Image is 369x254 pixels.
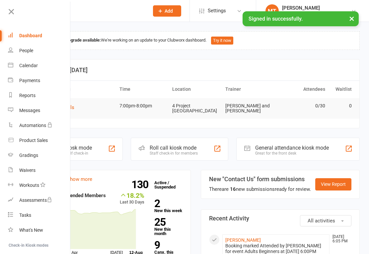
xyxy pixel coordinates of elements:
div: Product Sales [19,138,48,143]
a: Payments [8,73,71,88]
div: Payments [19,78,40,83]
h3: Coming up [DATE] [39,67,352,73]
span: All activities [308,218,335,224]
td: 0 [328,98,355,114]
span: Signed in successfully. [249,16,303,22]
strong: Active / Suspended Members [40,192,106,198]
span: Settings [208,3,226,18]
a: Dashboard [8,28,71,43]
div: [PERSON_NAME] [282,5,351,11]
button: All activities [300,215,351,226]
strong: 25 [154,217,180,227]
th: Time [116,81,170,98]
input: Search... [39,6,144,16]
div: We're working on an update to your Clubworx dashboard. [32,31,360,50]
div: Messages [19,108,40,113]
a: Gradings [8,148,71,163]
div: 18.2% [120,191,144,199]
span: Add [165,8,173,14]
strong: 9 [154,240,180,250]
strong: 130 [131,180,151,190]
div: [PERSON_NAME] Humaita Noosa [282,11,351,17]
a: Tasks [8,208,71,223]
a: show more [67,176,92,182]
strong: Dashboard upgrade available: [44,38,101,43]
div: What's New [19,227,43,233]
td: 4 Project [GEOGRAPHIC_DATA] [169,98,222,119]
h3: Members [40,176,183,182]
div: Staff check-in for members [150,151,198,156]
div: General attendance kiosk mode [255,145,329,151]
a: Reports [8,88,71,103]
a: Workouts [8,178,71,193]
a: Waivers [8,163,71,178]
a: Messages [8,103,71,118]
strong: 2 [154,198,180,208]
a: Assessments [8,193,71,208]
div: Last 30 Days [120,191,144,206]
strong: 16 [230,186,236,192]
div: Calendar [19,63,38,68]
button: Add [153,5,181,17]
div: Tasks [19,212,31,218]
time: [DATE] 6:05 PM [329,235,351,243]
div: Gradings [19,153,38,158]
div: Reports [19,93,36,98]
a: 25New this month [154,217,183,236]
div: Member self check-in [51,151,92,156]
td: 0/30 [275,98,328,114]
a: View Report [315,178,351,190]
div: Great for the front desk [255,151,329,156]
div: Automations [19,123,46,128]
th: Trainer [222,81,275,98]
th: Location [169,81,222,98]
div: Dashboard [19,33,42,38]
th: Event/Booking [37,81,116,98]
div: Waivers [19,168,36,173]
div: People [19,48,33,53]
div: MT [265,4,279,18]
th: Waitlist [328,81,355,98]
td: 7:00pm-8:00pm [116,98,170,114]
a: 130Active / Suspended [151,176,180,194]
a: What's New [8,223,71,238]
a: [PERSON_NAME] [225,237,261,243]
a: Product Sales [8,133,71,148]
h3: Recent Activity [209,215,351,222]
div: There are new submissions ready for review. [209,185,311,193]
a: 2New this week [154,198,183,213]
div: Assessments [19,197,52,203]
button: Try it now [211,37,233,45]
a: Calendar [8,58,71,73]
a: People [8,43,71,58]
h3: New "Contact Us" form submissions [209,176,311,183]
div: Roll call kiosk mode [150,145,198,151]
div: Workouts [19,183,39,188]
td: [PERSON_NAME] and [PERSON_NAME] [222,98,275,119]
a: Automations [8,118,71,133]
button: × [346,11,358,26]
div: Class kiosk mode [51,145,92,151]
th: Attendees [275,81,328,98]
